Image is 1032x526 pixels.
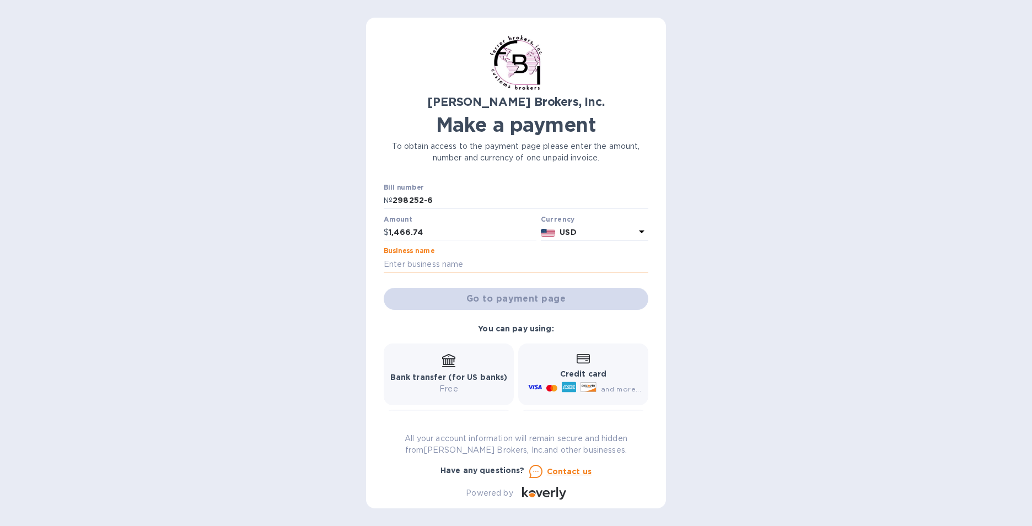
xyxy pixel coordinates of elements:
[384,195,393,206] p: №
[560,228,576,237] b: USD
[384,433,648,456] p: All your account information will remain secure and hidden from [PERSON_NAME] Brokers, Inc. and o...
[384,227,389,238] p: $
[390,383,508,395] p: Free
[384,256,648,272] input: Enter business name
[440,466,525,475] b: Have any questions?
[384,141,648,164] p: To obtain access to the payment page please enter the amount, number and currency of one unpaid i...
[427,95,604,109] b: [PERSON_NAME] Brokers, Inc.
[384,185,423,191] label: Bill number
[384,248,434,255] label: Business name
[384,216,412,223] label: Amount
[389,224,536,241] input: 0.00
[560,369,606,378] b: Credit card
[390,373,508,382] b: Bank transfer (for US banks)
[541,215,575,223] b: Currency
[601,385,641,393] span: and more...
[393,192,648,209] input: Enter bill number
[547,467,592,476] u: Contact us
[466,487,513,499] p: Powered by
[541,229,556,237] img: USD
[384,113,648,136] h1: Make a payment
[478,324,553,333] b: You can pay using:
